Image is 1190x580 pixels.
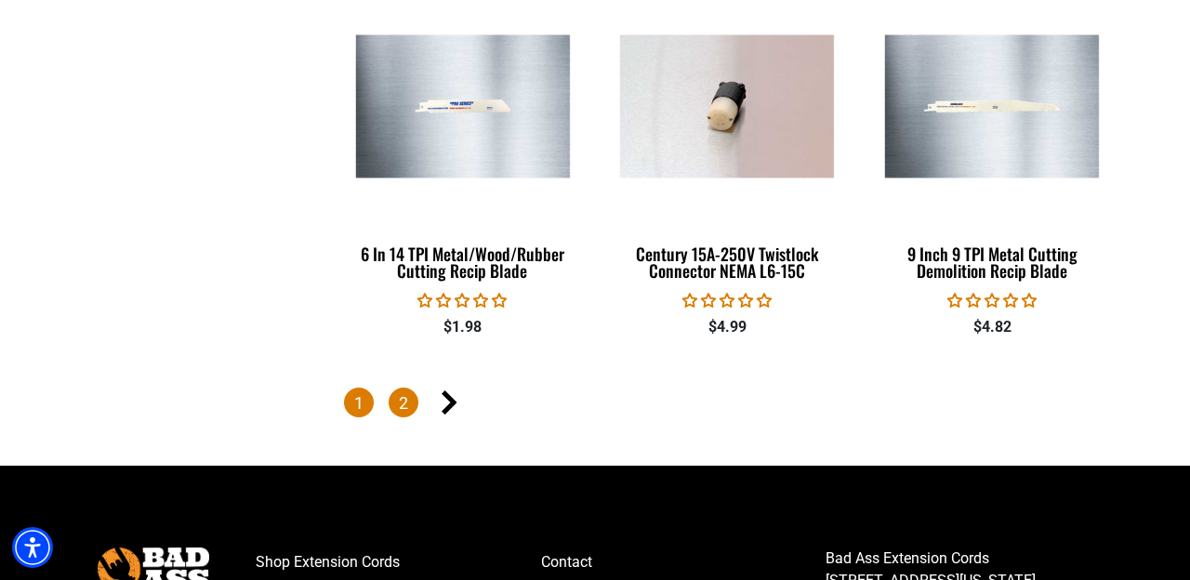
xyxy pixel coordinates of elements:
[417,292,507,310] span: 0.00 stars
[344,388,374,417] span: Page 1
[874,316,1111,338] div: $4.82
[874,245,1111,279] div: 9 Inch 9 TPI Metal Cutting Demolition Recip Blade
[682,292,772,310] span: 0.00 stars
[12,527,53,568] div: Accessibility Menu
[541,547,826,577] a: Contact
[256,547,541,577] a: Shop Extension Cords
[344,316,581,338] div: $1.98
[344,245,581,279] div: 6 In 14 TPI Metal/Wood/Rubber Cutting Recip Blade
[389,388,418,417] a: Page 2
[433,388,463,417] a: Next page
[609,316,846,338] div: $4.99
[610,35,844,178] img: Century 15A-250V Twistlock Connector NEMA L6-15C
[344,388,1111,421] nav: Pagination
[346,35,580,178] img: 6 In 14 TPI Metal/Wood/Rubber Cutting Recip Blade
[875,35,1109,178] img: 9 Inch 9 TPI Metal Cutting Demolition Recip Blade
[609,245,846,279] div: Century 15A-250V Twistlock Connector NEMA L6-15C
[947,292,1037,310] span: 0.00 stars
